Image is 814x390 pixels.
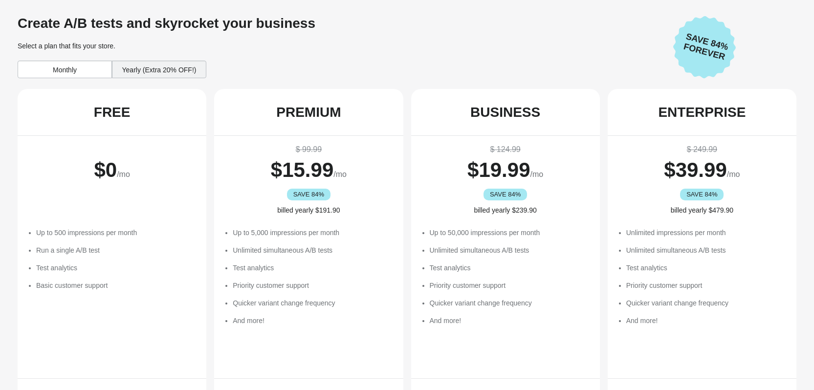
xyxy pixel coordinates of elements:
[673,16,736,79] img: Save 84% Forever
[233,228,393,238] li: Up to 5,000 impressions per month
[626,245,787,255] li: Unlimited simultaneous A/B tests
[626,298,787,308] li: Quicker variant change frequency
[36,263,197,273] li: Test analytics
[530,170,544,178] span: /mo
[626,228,787,238] li: Unlimited impressions per month
[626,263,787,273] li: Test analytics
[664,158,726,181] span: $ 39.99
[617,144,787,155] div: $ 249.99
[287,189,330,200] div: SAVE 84%
[680,189,724,200] div: SAVE 84%
[233,298,393,308] li: Quicker variant change frequency
[421,144,590,155] div: $ 124.99
[430,245,590,255] li: Unlimited simultaneous A/B tests
[233,245,393,255] li: Unlimited simultaneous A/B tests
[430,263,590,273] li: Test analytics
[224,144,393,155] div: $ 99.99
[484,189,527,200] div: SAVE 84%
[676,30,735,64] span: Save 84% Forever
[112,61,206,78] div: Yearly (Extra 20% OFF!)
[276,105,341,120] div: PREMIUM
[18,41,665,51] div: Select a plan that fits your store.
[36,245,197,255] li: Run a single A/B test
[233,263,393,273] li: Test analytics
[224,205,393,215] div: billed yearly $191.90
[117,170,130,178] span: /mo
[430,298,590,308] li: Quicker variant change frequency
[271,158,333,181] span: $ 15.99
[626,281,787,290] li: Priority customer support
[18,61,112,78] div: Monthly
[421,205,590,215] div: billed yearly $239.90
[233,316,393,325] li: And more!
[36,228,197,238] li: Up to 500 impressions per month
[467,158,530,181] span: $ 19.99
[617,205,787,215] div: billed yearly $479.90
[430,316,590,325] li: And more!
[430,281,590,290] li: Priority customer support
[36,281,197,290] li: Basic customer support
[18,16,665,31] div: Create A/B tests and skyrocket your business
[430,228,590,238] li: Up to 50,000 impressions per month
[626,316,787,325] li: And more!
[233,281,393,290] li: Priority customer support
[727,170,740,178] span: /mo
[94,158,117,181] span: $ 0
[470,105,540,120] div: BUSINESS
[658,105,746,120] div: ENTERPRISE
[94,105,131,120] div: FREE
[333,170,347,178] span: /mo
